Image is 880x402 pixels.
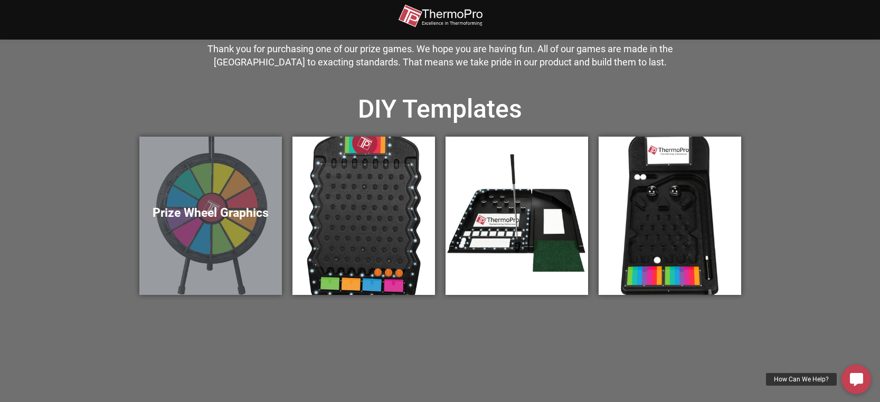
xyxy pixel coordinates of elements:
img: thermopro-logo-non-iso [398,4,482,28]
div: Thank you for purchasing one of our prize games. We hope you are having fun. All of our games are... [200,43,681,69]
div: How Can We Help? [766,373,837,386]
h2: DIY Templates [139,93,741,126]
h5: Prize Wheel Graphics [150,206,271,221]
a: How Can We Help? [841,365,871,394]
a: Prize Wheel Graphics [139,137,282,295]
